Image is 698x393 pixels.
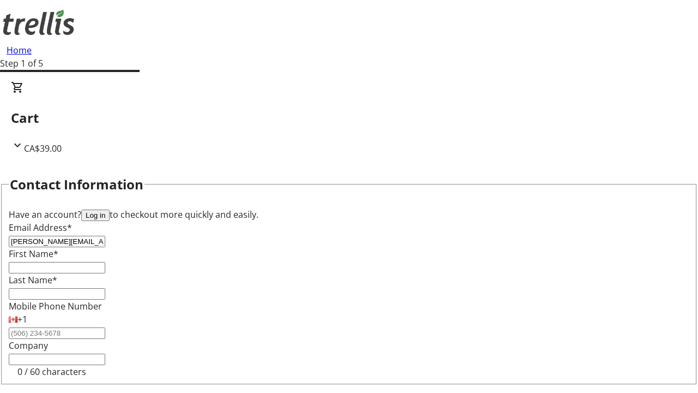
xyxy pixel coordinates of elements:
[10,175,143,194] h2: Contact Information
[9,222,72,234] label: Email Address*
[17,366,86,378] tr-character-limit: 0 / 60 characters
[9,208,689,221] div: Have an account? to checkout more quickly and easily.
[9,248,58,260] label: First Name*
[11,81,687,155] div: CartCA$39.00
[11,108,687,128] h2: Cart
[81,210,110,221] button: Log in
[9,327,105,339] input: (506) 234-5678
[24,142,62,154] span: CA$39.00
[9,274,57,286] label: Last Name*
[9,300,102,312] label: Mobile Phone Number
[9,340,48,352] label: Company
